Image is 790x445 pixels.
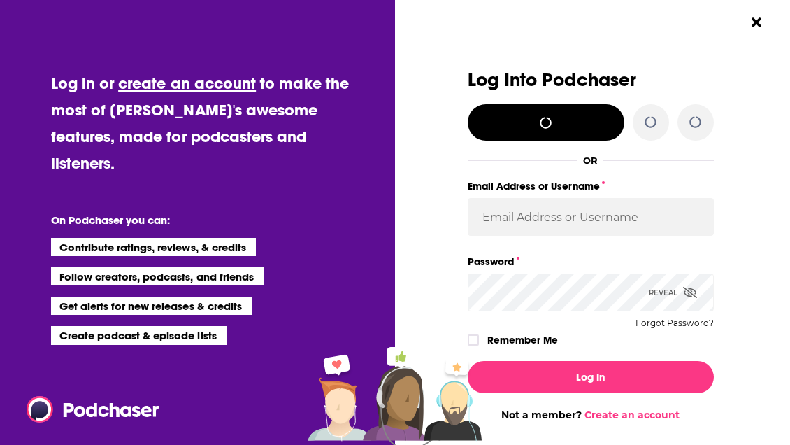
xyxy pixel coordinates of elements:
[118,73,256,93] a: create an account
[468,361,714,393] button: Log In
[51,297,252,315] li: Get alerts for new releases & credits
[26,396,160,423] img: Podchaser - Follow, Share and Rate Podcasts
[584,409,680,421] a: Create an account
[468,198,714,236] input: Email Address or Username
[51,213,331,227] li: On Podchaser you can:
[26,396,149,423] a: Podchaser - Follow, Share and Rate Podcasts
[487,331,558,349] label: Remember Me
[468,70,714,90] h3: Log Into Podchaser
[468,253,714,271] label: Password
[51,238,257,256] li: Contribute ratings, reviews, & credits
[743,9,770,36] button: Close Button
[468,177,714,195] label: Email Address or Username
[51,326,227,344] li: Create podcast & episode lists
[583,155,598,166] div: OR
[468,409,714,421] div: Not a member?
[635,318,714,328] button: Forgot Password?
[649,274,697,311] div: Reveal
[51,267,264,285] li: Follow creators, podcasts, and friends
